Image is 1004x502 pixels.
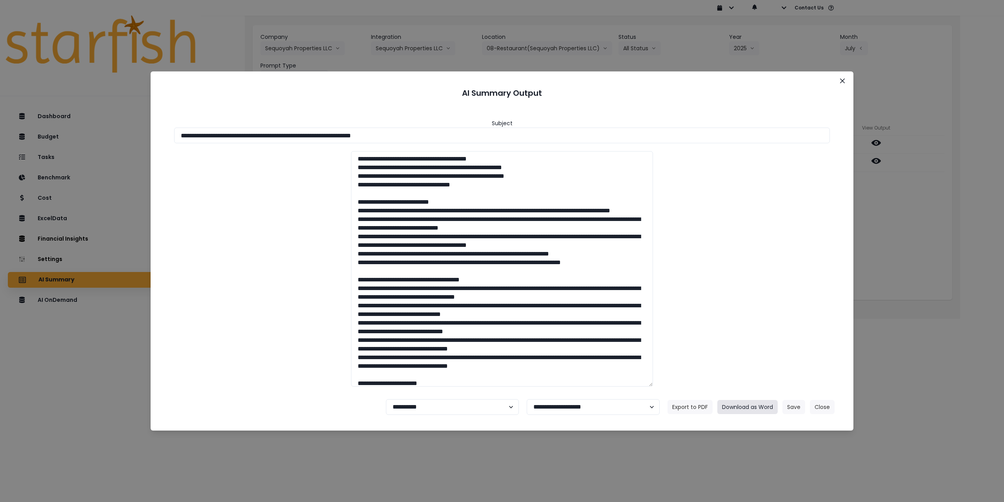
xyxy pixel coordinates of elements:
[717,400,778,414] button: Download as Word
[810,400,835,414] button: Close
[160,81,844,105] header: AI Summary Output
[836,75,849,87] button: Close
[668,400,713,414] button: Export to PDF
[492,119,513,128] header: Subject
[782,400,805,414] button: Save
